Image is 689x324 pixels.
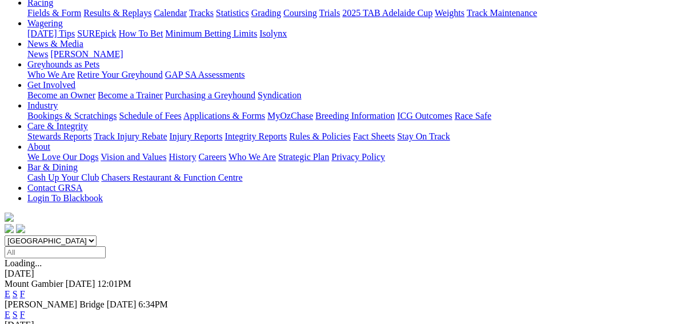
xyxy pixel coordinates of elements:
a: Syndication [258,90,301,100]
a: Bookings & Scratchings [27,111,117,121]
div: About [27,152,684,162]
a: Get Involved [27,80,75,90]
a: Track Maintenance [467,8,537,18]
a: News & Media [27,39,83,49]
span: [PERSON_NAME] Bridge [5,299,105,309]
a: Strategic Plan [278,152,329,162]
a: Tracks [189,8,214,18]
a: F [20,289,25,299]
a: Careers [198,152,226,162]
a: Who We Are [229,152,276,162]
span: 6:34PM [138,299,168,309]
a: Wagering [27,18,63,28]
div: Industry [27,111,684,121]
a: Contact GRSA [27,183,82,193]
div: Racing [27,8,684,18]
img: facebook.svg [5,224,14,233]
a: ICG Outcomes [397,111,452,121]
a: How To Bet [119,29,163,38]
a: Rules & Policies [289,131,351,141]
a: Become an Owner [27,90,95,100]
a: Fields & Form [27,8,81,18]
a: Track Injury Rebate [94,131,167,141]
a: E [5,289,10,299]
a: Become a Trainer [98,90,163,100]
a: S [13,289,18,299]
a: 2025 TAB Adelaide Cup [342,8,432,18]
a: Weights [435,8,464,18]
div: News & Media [27,49,684,59]
a: Vision and Values [101,152,166,162]
a: We Love Our Dogs [27,152,98,162]
img: twitter.svg [16,224,25,233]
span: Loading... [5,258,42,268]
a: Coursing [283,8,317,18]
a: Trials [319,8,340,18]
a: F [20,310,25,319]
a: Chasers Restaurant & Function Centre [101,173,242,182]
a: S [13,310,18,319]
div: [DATE] [5,269,684,279]
a: Stay On Track [397,131,450,141]
div: Care & Integrity [27,131,684,142]
div: Wagering [27,29,684,39]
a: Race Safe [454,111,491,121]
a: Schedule of Fees [119,111,181,121]
div: Greyhounds as Pets [27,70,684,80]
a: Calendar [154,8,187,18]
a: About [27,142,50,151]
a: [PERSON_NAME] [50,49,123,59]
span: Mount Gambier [5,279,63,289]
a: Bar & Dining [27,162,78,172]
div: Get Involved [27,90,684,101]
a: History [169,152,196,162]
span: [DATE] [66,279,95,289]
a: Greyhounds as Pets [27,59,99,69]
a: News [27,49,48,59]
a: GAP SA Assessments [165,70,245,79]
span: [DATE] [107,299,137,309]
span: 12:01PM [97,279,131,289]
a: Breeding Information [315,111,395,121]
a: Care & Integrity [27,121,88,131]
a: [DATE] Tips [27,29,75,38]
a: Purchasing a Greyhound [165,90,255,100]
a: Integrity Reports [225,131,287,141]
a: Results & Replays [83,8,151,18]
a: Who We Are [27,70,75,79]
a: SUREpick [77,29,116,38]
a: Login To Blackbook [27,193,103,203]
div: Bar & Dining [27,173,684,183]
img: logo-grsa-white.png [5,213,14,222]
a: MyOzChase [267,111,313,121]
a: Isolynx [259,29,287,38]
a: Grading [251,8,281,18]
a: Stewards Reports [27,131,91,141]
a: Statistics [216,8,249,18]
a: Privacy Policy [331,152,385,162]
a: Retire Your Greyhound [77,70,163,79]
a: Minimum Betting Limits [165,29,257,38]
a: Applications & Forms [183,111,265,121]
a: E [5,310,10,319]
input: Select date [5,246,106,258]
a: Industry [27,101,58,110]
a: Injury Reports [169,131,222,141]
a: Cash Up Your Club [27,173,99,182]
a: Fact Sheets [353,131,395,141]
